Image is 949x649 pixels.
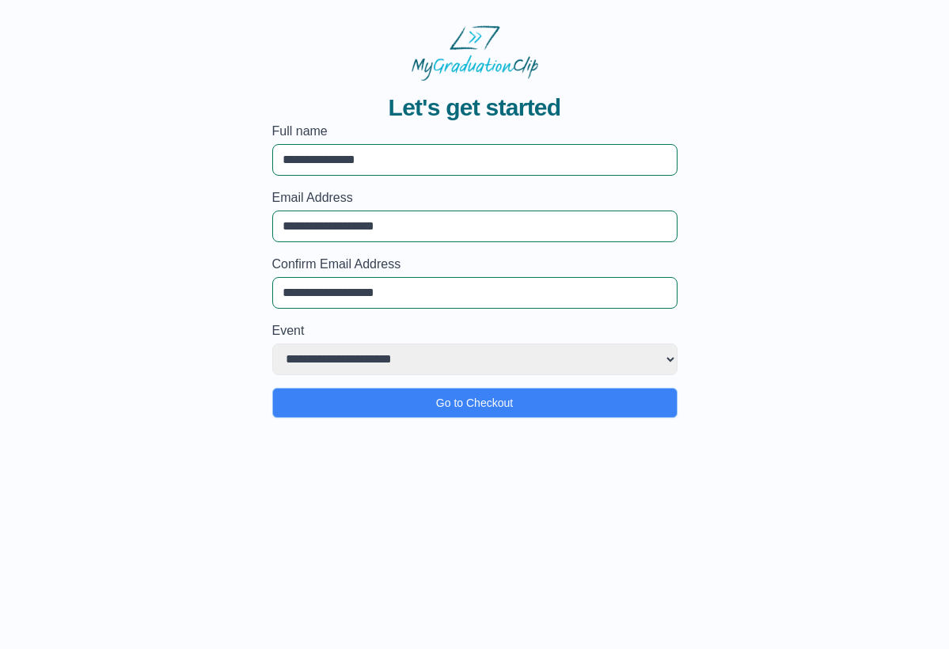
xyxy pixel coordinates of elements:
label: Email Address [272,188,678,207]
img: MyGraduationClip [412,25,538,81]
label: Event [272,321,678,340]
label: Confirm Email Address [272,255,678,274]
button: Go to Checkout [272,388,678,418]
span: Let's get started [389,93,561,122]
label: Full name [272,122,678,141]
